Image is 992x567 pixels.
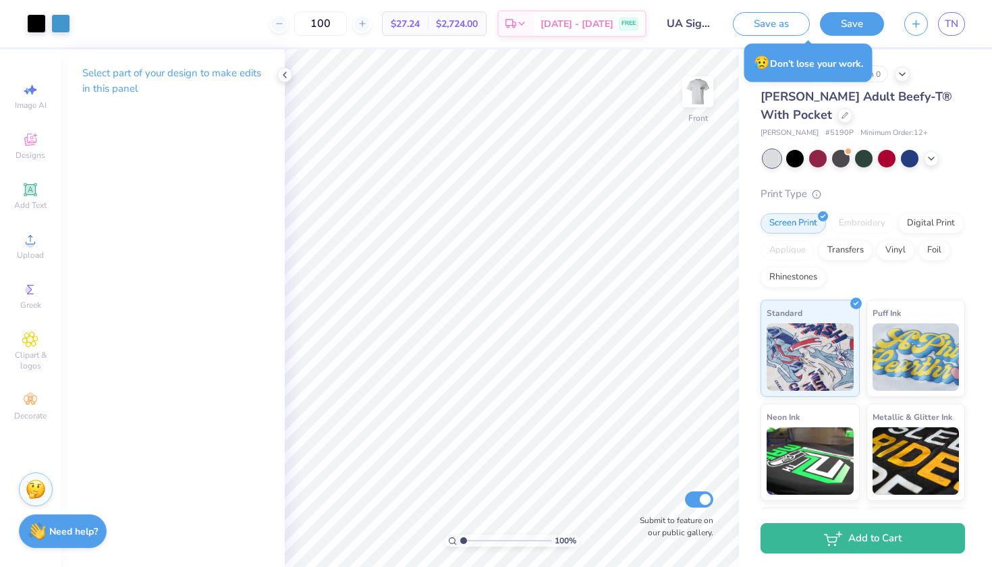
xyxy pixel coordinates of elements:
[761,267,826,288] div: Rhinestones
[688,112,708,124] div: Front
[14,410,47,421] span: Decorate
[945,16,958,32] span: TN
[436,17,478,31] span: $2,724.00
[938,12,965,36] a: TN
[733,12,810,36] button: Save as
[761,240,815,261] div: Applique
[541,17,613,31] span: [DATE] - [DATE]
[819,240,873,261] div: Transfers
[761,186,965,202] div: Print Type
[860,128,928,139] span: Minimum Order: 12 +
[830,213,894,234] div: Embroidery
[82,65,263,97] p: Select part of your design to make edits in this panel
[873,410,952,424] span: Metallic & Glitter Ink
[391,17,420,31] span: $27.24
[15,100,47,111] span: Image AI
[873,323,960,391] img: Puff Ink
[14,200,47,211] span: Add Text
[767,410,800,424] span: Neon Ink
[820,12,884,36] button: Save
[49,525,98,538] strong: Need help?
[17,250,44,261] span: Upload
[16,150,45,161] span: Designs
[825,128,854,139] span: # 5190P
[657,10,723,37] input: Untitled Design
[767,427,854,495] img: Neon Ink
[754,54,770,72] span: 😥
[632,514,713,539] label: Submit to feature on our public gallery.
[761,128,819,139] span: [PERSON_NAME]
[898,213,964,234] div: Digital Print
[761,88,952,123] span: [PERSON_NAME] Adult Beefy-T® With Pocket
[555,535,576,547] span: 100 %
[294,11,347,36] input: – –
[767,306,802,320] span: Standard
[873,306,901,320] span: Puff Ink
[7,350,54,371] span: Clipart & logos
[20,300,41,310] span: Greek
[877,240,914,261] div: Vinyl
[761,213,826,234] div: Screen Print
[873,427,960,495] img: Metallic & Glitter Ink
[918,240,950,261] div: Foil
[622,19,636,28] span: FREE
[684,78,711,105] img: Front
[744,44,873,82] div: Don’t lose your work.
[761,523,965,553] button: Add to Cart
[767,323,854,391] img: Standard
